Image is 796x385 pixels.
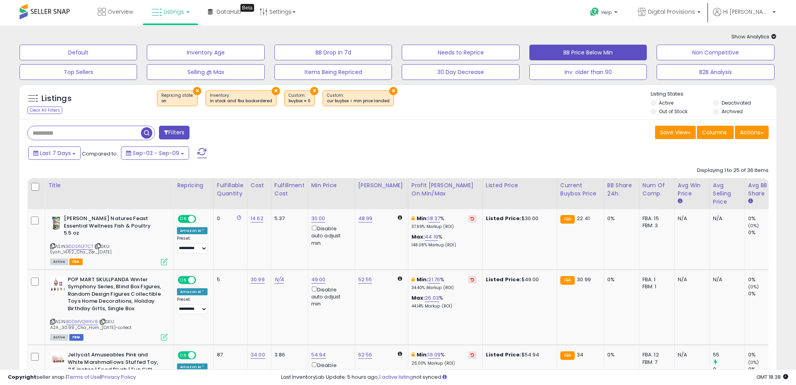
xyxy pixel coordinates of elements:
[210,98,272,104] div: in stock and fba backordered
[50,318,132,330] span: | SKU: A2A_30.99_Cha_Hom_[DATE]-collect
[723,8,770,16] span: Hi [PERSON_NAME]
[20,64,137,80] button: Top Sellers
[28,146,81,160] button: Last 7 Days
[311,285,349,308] div: Disable auto adjust min
[748,366,780,373] div: 0%
[161,92,193,104] span: Repricing state :
[217,181,244,198] div: Fulfillable Quantity
[412,224,477,230] p: 37.69% Markup (ROI)
[713,366,745,373] div: 0
[217,8,241,16] span: DataHub
[425,233,438,241] a: 44.19
[64,215,159,239] b: [PERSON_NAME] Natures Feast Essential Wellness Fish & Poultry 5.5 oz
[560,276,575,285] small: FBA
[643,181,671,198] div: Num of Comp.
[577,215,590,222] span: 22.41
[584,1,625,25] a: Help
[358,181,405,190] div: [PERSON_NAME]
[643,222,668,229] div: FBM: 3
[486,276,522,283] b: Listed Price:
[412,242,477,248] p: 148.08% Markup (ROI)
[643,283,668,290] div: FBM: 1
[289,98,310,104] div: buybox = 0
[274,181,305,198] div: Fulfillment Cost
[195,352,208,359] span: OFF
[66,318,98,325] a: B0DMVQWKV8
[412,295,477,309] div: %
[678,198,682,205] small: Avg Win Price.
[8,373,36,381] strong: Copyright
[272,87,280,95] button: ×
[412,233,477,248] div: %
[69,258,83,265] span: FBA
[713,215,739,222] div: N/A
[195,216,208,222] span: OFF
[428,276,440,284] a: 21.76
[42,93,72,104] h5: Listings
[217,276,241,283] div: 5
[50,276,168,340] div: ASIN:
[697,126,734,139] button: Columns
[412,351,477,366] div: %
[428,215,440,222] a: 18.37
[195,277,208,283] span: OFF
[251,351,265,359] a: 34.00
[177,363,208,371] div: Amazon AI *
[133,149,179,157] span: Sep-03 - Sep-09
[486,215,522,222] b: Listed Price:
[193,87,201,95] button: ×
[722,108,743,115] label: Archived
[607,215,633,222] div: 0%
[66,243,93,250] a: B0DS6LF7CT
[310,87,318,95] button: ×
[417,215,428,222] b: Min:
[412,285,477,291] p: 34.40% Markup (ROI)
[251,276,265,284] a: 30.99
[577,351,583,358] span: 34
[50,258,68,265] span: All listings currently available for purchase on Amazon
[274,45,392,60] button: BB Drop in 7d
[731,33,776,40] span: Show Analytics
[412,276,477,291] div: %
[210,92,272,104] span: Inventory :
[756,373,788,381] span: 2025-09-17 18:38 GMT
[389,87,397,95] button: ×
[486,181,554,190] div: Listed Price
[659,108,688,115] label: Out of Stock
[748,290,780,297] div: 0%
[748,359,759,365] small: (0%)
[643,215,668,222] div: FBA: 15
[651,90,776,98] p: Listing States:
[177,297,208,315] div: Preset:
[147,64,264,80] button: Selling @ Max
[713,276,739,283] div: N/A
[50,215,62,231] img: 41nZdTPUSfL._SL40_.jpg
[68,276,163,315] b: POP MART SKULLPANDA Winter Symphony Series, Blind Box Figures, Random Design Figures Collectible ...
[607,181,636,198] div: BB Share 24h.
[50,243,112,255] span: | SKU: Eyah_14.62_Cha_Zer_[DATE]
[601,9,612,16] span: Help
[748,276,780,283] div: 0%
[412,181,479,198] div: Profit [PERSON_NAME] on Min/Max
[486,276,551,283] div: $49.00
[722,99,751,106] label: Deactivated
[678,276,704,283] div: N/A
[412,215,477,230] div: %
[274,351,302,358] div: 3.86
[607,351,633,358] div: 0%
[274,215,302,222] div: 5.37
[217,351,241,358] div: 87
[50,276,66,292] img: 41KMxwbb7iL._SL40_.jpg
[748,229,780,236] div: 0%
[748,222,759,229] small: (0%)
[179,277,188,283] span: ON
[748,215,780,222] div: 0%
[659,99,673,106] label: Active
[607,276,633,283] div: 0%
[358,276,372,284] a: 52.55
[147,45,264,60] button: Inventory Age
[643,359,668,366] div: FBM: 7
[311,215,325,222] a: 30.00
[713,8,776,25] a: Hi [PERSON_NAME]
[289,92,310,104] span: Custom:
